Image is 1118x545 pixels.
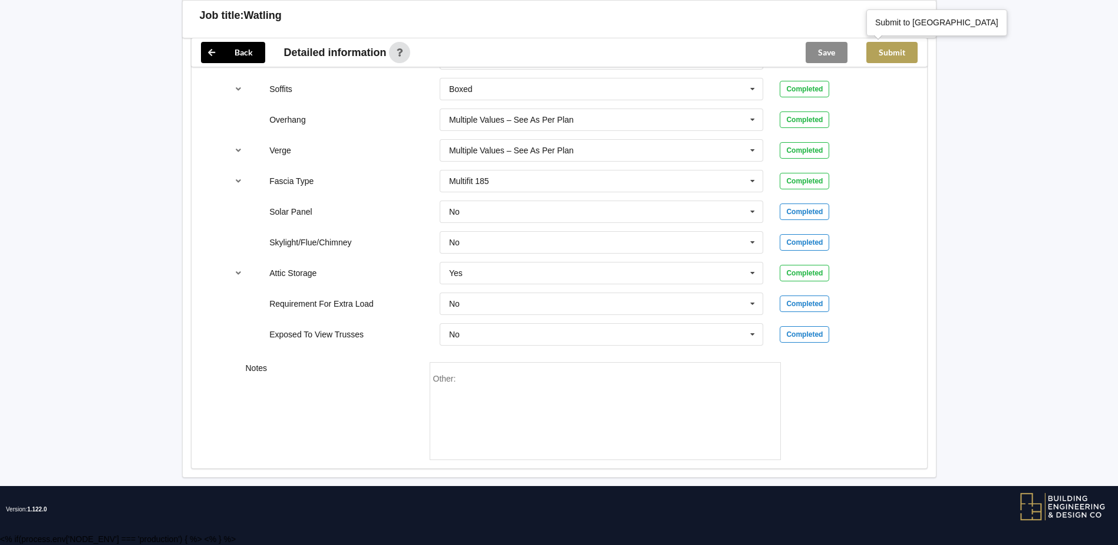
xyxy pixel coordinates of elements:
[284,47,387,58] span: Detailed information
[269,238,351,247] label: Skylight/Flue/Chimney
[780,234,829,251] div: Completed
[449,146,573,155] div: Multiple Values – See As Per Plan
[780,296,829,312] div: Completed
[449,269,463,277] div: Yes
[269,299,374,308] label: Requirement For Extra Load
[430,362,781,460] form: notes-field
[269,115,305,124] label: Overhang
[269,207,312,216] label: Solar Panel
[449,208,460,216] div: No
[780,111,829,128] div: Completed
[227,262,250,284] button: reference-toggle
[6,486,47,533] span: Version:
[1020,492,1106,521] img: BEDC logo
[449,238,460,247] div: No
[269,268,316,278] label: Attic Storage
[449,177,489,185] div: Multifit 185
[780,173,829,189] div: Completed
[780,81,829,97] div: Completed
[244,9,282,22] h3: Watling
[27,506,47,513] span: 1.122.0
[269,176,314,186] label: Fascia Type
[227,78,250,100] button: reference-toggle
[227,170,250,192] button: reference-toggle
[201,42,265,63] button: Back
[433,374,456,383] span: Other:
[866,42,918,63] button: Submit
[780,203,829,220] div: Completed
[449,330,460,339] div: No
[269,330,364,339] label: Exposed To View Trusses
[227,140,250,161] button: reference-toggle
[780,326,829,343] div: Completed
[269,84,292,94] label: Soffits
[449,85,473,93] div: Boxed
[449,300,460,308] div: No
[200,9,244,22] h3: Job title:
[780,265,829,281] div: Completed
[875,17,998,28] div: Submit to [GEOGRAPHIC_DATA]
[269,146,291,155] label: Verge
[780,142,829,159] div: Completed
[449,116,573,124] div: Multiple Values – See As Per Plan
[238,362,421,460] div: Notes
